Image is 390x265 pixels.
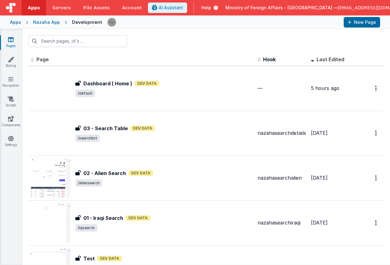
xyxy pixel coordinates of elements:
[258,130,306,137] div: nazahasearchdetails
[258,219,306,226] div: nazahasearchiraqi
[28,35,127,47] input: Search pages, id's ...
[148,2,187,13] button: AI Assistant
[371,216,381,229] button: Options
[311,130,328,136] span: [DATE]
[33,19,60,25] div: Nazaha App
[371,127,381,139] button: Options
[311,220,328,226] span: [DATE]
[130,126,155,131] span: Dev Data
[83,80,132,87] h3: Dashboard ( Home )
[225,5,338,11] span: Ministry of Foreign Affairs - [GEOGRAPHIC_DATA] —
[263,56,276,62] span: Hook
[128,170,153,176] span: Dev Data
[83,214,123,222] h3: 01 - Iraqi Search
[135,81,159,86] span: Dev Data
[201,5,211,11] span: Help
[72,19,102,25] div: Development
[317,56,344,62] span: Last Edited
[83,169,126,177] h3: 02 - Alien Search
[258,85,262,91] span: —
[52,5,71,11] span: Servers
[75,224,97,232] span: /iqsearch
[371,172,381,184] button: Options
[10,19,21,25] div: Apps
[75,135,100,142] span: /searchlist
[159,5,183,11] span: AI Assistant
[311,85,339,91] span: 5 hours ago
[83,125,128,132] h3: 03 - Search Table
[83,255,95,262] h3: Test
[107,18,116,27] img: 1f6063d0be199a6b217d3045d703aa70
[75,179,102,187] span: /aliensearch
[126,215,150,221] span: Dev Data
[36,56,49,62] span: Page
[311,175,328,181] span: [DATE]
[371,82,381,95] button: Options
[75,90,95,97] span: /default
[97,256,122,261] span: Dev Data
[83,5,110,11] span: File Assets
[28,5,40,11] span: Apps
[258,174,306,182] div: nazahasearchalien
[344,17,380,28] button: New Page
